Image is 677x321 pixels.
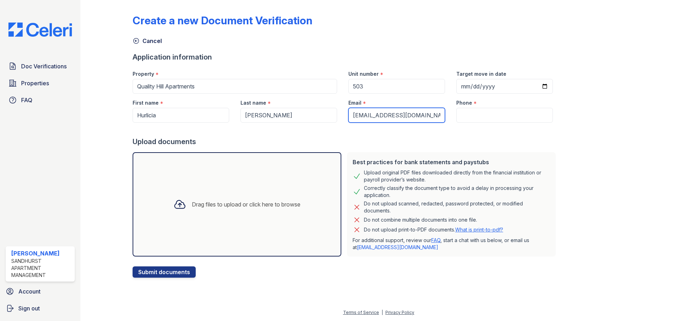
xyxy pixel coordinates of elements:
[456,99,472,106] label: Phone
[364,226,503,233] p: Do not upload print-to-PDF documents.
[382,310,383,315] div: |
[240,99,266,106] label: Last name
[133,266,196,278] button: Submit documents
[348,70,379,78] label: Unit number
[343,310,379,315] a: Terms of Service
[3,23,78,37] img: CE_Logo_Blue-a8612792a0a2168367f1c8372b55b34899dd931a85d93a1a3d3e32e68fde9ad4.png
[21,79,49,87] span: Properties
[364,216,477,224] div: Do not combine multiple documents into one file.
[353,237,550,251] p: For additional support, review our , start a chat with us below, or email us at
[21,62,67,70] span: Doc Verifications
[133,70,154,78] label: Property
[364,185,550,199] div: Correctly classify the document type to avoid a delay in processing your application.
[3,301,78,315] a: Sign out
[348,99,361,106] label: Email
[133,99,159,106] label: First name
[133,14,312,27] div: Create a new Document Verification
[456,70,506,78] label: Target move in date
[357,244,438,250] a: [EMAIL_ADDRESS][DOMAIN_NAME]
[385,310,414,315] a: Privacy Policy
[133,37,162,45] a: Cancel
[431,237,440,243] a: FAQ
[6,93,75,107] a: FAQ
[6,59,75,73] a: Doc Verifications
[133,52,559,62] div: Application information
[18,287,41,296] span: Account
[364,200,550,214] div: Do not upload scanned, redacted, password protected, or modified documents.
[353,158,550,166] div: Best practices for bank statements and paystubs
[21,96,32,104] span: FAQ
[192,200,300,209] div: Drag files to upload or click here to browse
[11,258,72,279] div: Sandhurst Apartment Management
[133,137,559,147] div: Upload documents
[455,227,503,233] a: What is print-to-pdf?
[3,284,78,298] a: Account
[364,169,550,183] div: Upload original PDF files downloaded directly from the financial institution or payroll provider’...
[11,249,72,258] div: [PERSON_NAME]
[18,304,40,313] span: Sign out
[6,76,75,90] a: Properties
